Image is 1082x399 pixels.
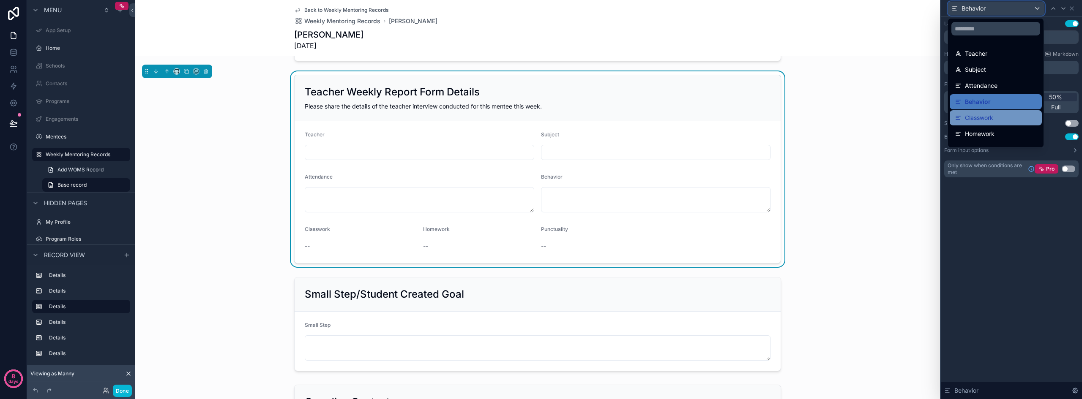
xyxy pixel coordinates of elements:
[32,59,130,73] a: Schools
[32,24,130,37] a: App Setup
[541,226,568,232] span: Punctuality
[30,370,74,377] span: Viewing as Manny
[32,130,130,144] a: Mentees
[965,97,991,107] span: Behavior
[49,288,127,294] label: Details
[44,199,87,207] span: Hidden pages
[541,131,559,138] span: Subject
[11,372,15,380] p: 8
[46,219,128,225] label: My Profile
[46,45,128,52] label: Home
[32,232,130,246] a: Program Roles
[294,7,388,14] a: Back to Weekly Mentoring Records
[32,112,130,126] a: Engagements
[294,41,363,51] span: [DATE]
[49,319,127,326] label: Details
[42,163,130,176] a: Add WOMS Record
[32,41,130,55] a: Home
[32,148,130,161] a: Weekly Mentoring Records
[44,251,85,259] span: Record view
[44,6,62,14] span: Menu
[965,49,987,59] span: Teacher
[32,215,130,229] a: My Profile
[46,62,128,69] label: Schools
[541,174,563,180] span: Behavior
[57,166,104,173] span: Add WOMS Record
[965,145,996,155] span: Punctuality
[113,385,132,397] button: Done
[46,116,128,122] label: Engagements
[46,80,128,87] label: Contacts
[46,236,128,242] label: Program Roles
[46,98,128,105] label: Programs
[49,303,123,310] label: Details
[42,178,130,192] a: Base record
[294,29,363,41] h1: [PERSON_NAME]
[46,151,125,158] label: Weekly Mentoring Records
[965,81,997,91] span: Attendance
[57,182,87,188] span: Base record
[305,242,310,250] span: --
[305,85,480,99] h2: Teacher Weekly Report Form Details
[965,65,986,75] span: Subject
[294,17,380,25] a: Weekly Mentoring Records
[305,226,330,232] span: Classwork
[49,334,127,341] label: Details
[423,242,428,250] span: --
[389,17,437,25] a: [PERSON_NAME]
[304,7,388,14] span: Back to Weekly Mentoring Records
[965,129,995,139] span: Homework
[27,265,135,369] div: scrollable content
[965,113,993,123] span: Classwork
[423,226,450,232] span: Homework
[32,77,130,90] a: Contacts
[8,375,19,387] p: days
[32,95,130,108] a: Programs
[49,272,127,279] label: Details
[305,174,333,180] span: Attendance
[305,131,325,138] span: Teacher
[46,133,128,140] label: Mentees
[304,17,380,25] span: Weekly Mentoring Records
[541,242,546,250] span: --
[46,27,128,34] label: App Setup
[49,350,127,357] label: Details
[305,103,542,110] span: Please share the details of the teacher interview conducted for this mentee this week.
